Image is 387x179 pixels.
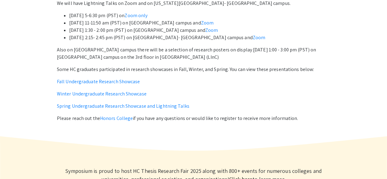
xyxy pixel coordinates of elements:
[57,78,140,85] a: Fall Undergraduate Research Showcase
[57,103,189,109] a: Spring Undergraduate Research Showcase and Lightning Talks
[69,12,330,19] li: [DATE] 5-6:30 pm (PST) on
[69,19,330,27] li: [DATE] 11-11:50 am (PST) on [GEOGRAPHIC_DATA] campus and
[5,151,26,174] iframe: Chat
[253,34,265,41] a: Zoom
[57,115,330,122] p: Please reach out the if you have any questions or would like to register to receive more informat...
[125,12,147,19] a: Zoom only
[201,20,213,26] a: Zoom
[100,115,133,121] a: Honors College
[69,27,330,34] li: [DATE] 1:30 - 2:00 pm (PST) on [GEOGRAPHIC_DATA] campus and
[57,66,330,73] p: Some HC graduates participated in research showcases in Fall, Winter, and Spring. You can view th...
[69,34,330,41] li: [DATE] 2:15- 2:45 pm (PST) on [GEOGRAPHIC_DATA]- [GEOGRAPHIC_DATA] campus and
[57,91,147,97] a: Winter Undergraduate Research Showcase
[57,46,330,61] p: Also on [GEOGRAPHIC_DATA] campus there will be a selection of research posters on display [DATE] ...
[205,27,218,33] a: Zoom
